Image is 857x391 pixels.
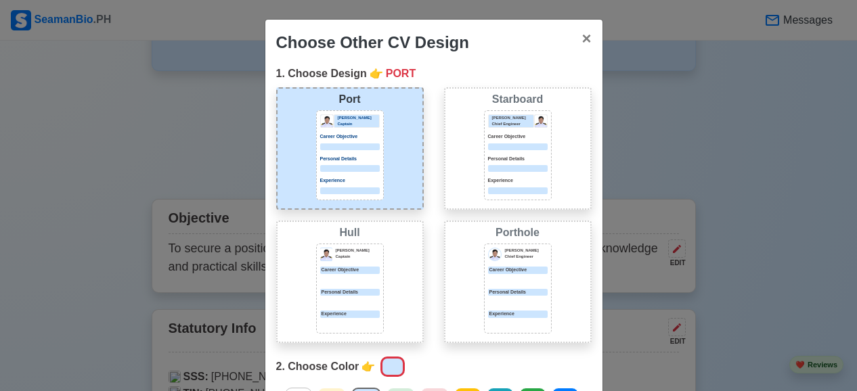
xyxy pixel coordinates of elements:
[361,359,375,375] span: point
[336,248,380,254] p: [PERSON_NAME]
[505,248,548,254] p: [PERSON_NAME]
[320,267,380,274] p: Career Objective
[492,121,533,127] p: Chief Engineer
[581,29,591,47] span: ×
[338,115,379,121] p: [PERSON_NAME]
[336,254,380,260] p: Captain
[488,267,548,274] div: Career Objective
[320,133,380,141] p: Career Objective
[276,354,592,379] div: 2. Choose Color
[488,156,548,163] p: Personal Details
[448,225,588,241] div: Porthole
[320,310,380,318] p: Experience
[505,254,548,260] p: Chief Engineer
[370,66,383,82] span: point
[320,289,380,296] p: Personal Details
[320,156,380,163] p: Personal Details
[488,289,548,296] div: Personal Details
[338,121,379,127] p: Captain
[280,91,420,108] div: Port
[488,310,548,318] div: Experience
[320,177,380,185] p: Experience
[488,133,548,141] p: Career Objective
[280,225,420,241] div: Hull
[276,66,592,82] div: 1. Choose Design
[488,177,548,185] p: Experience
[492,115,533,121] p: [PERSON_NAME]
[448,91,588,108] div: Starboard
[276,30,469,55] div: Choose Other CV Design
[386,66,416,82] span: PORT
